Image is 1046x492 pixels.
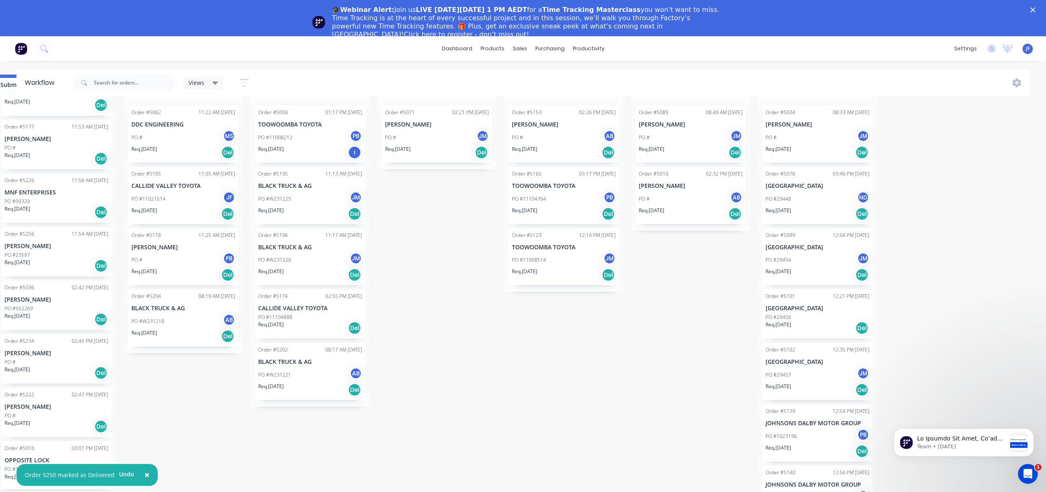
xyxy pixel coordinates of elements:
[136,465,158,485] button: Close
[5,403,108,410] p: [PERSON_NAME]
[223,130,235,142] div: MS
[833,232,869,239] div: 12:04 PM [DATE]
[131,329,157,337] p: Req. [DATE]
[855,383,869,396] div: Del
[72,230,108,238] div: 11:54 AM [DATE]
[639,183,742,190] p: [PERSON_NAME]
[766,244,869,251] p: [GEOGRAPHIC_DATA]
[258,346,288,354] div: Order #5202
[766,121,869,128] p: [PERSON_NAME]
[475,146,488,159] div: Del
[1,227,112,276] div: Order #525611:54 AM [DATE][PERSON_NAME]PO #23597Req.[DATE]Del
[1,173,112,223] div: Order #522611:56 AM [DATE]MNF ENTERPRISESPO #09329Req.[DATE]Del
[255,228,365,286] div: Order #519611:17 AM [DATE]BLACK TRUCK & AGPO #W231226JMReq.[DATE]Del
[223,191,235,204] div: JF
[258,207,284,214] p: Req. [DATE]
[706,170,742,178] div: 02:32 PM [DATE]
[258,371,291,379] p: PO #W231221
[198,232,235,239] div: 11:25 AM [DATE]
[5,136,108,143] p: [PERSON_NAME]
[350,191,362,204] div: JM
[94,98,107,112] div: Del
[833,170,869,178] div: 03:46 PM [DATE]
[258,293,288,300] div: Order #5174
[950,42,981,55] div: settings
[36,31,125,38] p: Message from Team, sent 2w ago
[348,146,361,159] div: I
[579,170,616,178] div: 03:17 PM [DATE]
[766,408,795,415] div: Order #5139
[728,207,742,220] div: Del
[1,120,112,169] div: Order #517711:53 AM [DATE][PERSON_NAME]PO #Req.[DATE]Del
[94,313,107,326] div: Del
[5,466,39,473] p: PO #11104811
[348,207,361,220] div: Del
[857,130,869,142] div: JM
[855,268,869,281] div: Del
[350,130,362,142] div: PB
[602,146,615,159] div: Del
[332,6,394,14] b: 🎓Webinar Alert:
[258,145,284,153] p: Req. [DATE]
[72,391,108,398] div: 02:47 PM [DATE]
[131,145,157,153] p: Req. [DATE]
[5,144,16,152] p: PO #
[635,167,746,224] div: Order #501002:32 PM [DATE][PERSON_NAME]PO #ABReq.[DATE]Del
[602,268,615,281] div: Del
[404,30,529,38] a: Click here to register - don’t miss out!
[857,252,869,265] div: JM
[5,419,30,427] p: Req. [DATE]
[766,420,869,427] p: JOHNSONS DALBY MOTOR GROUP
[348,268,361,281] div: Del
[72,123,108,131] div: 11:53 AM [DATE]
[766,256,791,264] p: PO #29454
[131,244,235,251] p: [PERSON_NAME]
[766,371,791,379] p: PO #29457
[512,256,546,264] p: PO #11008514
[766,134,777,141] p: PO #
[706,109,742,116] div: 08:49 AM [DATE]
[94,366,107,380] div: Del
[1035,464,1041,471] span: 1
[833,293,869,300] div: 12:21 PM [DATE]
[348,383,361,396] div: Del
[766,293,795,300] div: Order #5101
[258,268,284,275] p: Req. [DATE]
[198,293,235,300] div: 08:19 AM [DATE]
[131,121,235,128] p: DDC ENGINEERING
[255,105,365,163] div: Order #500601:17 PM [DATE]TOOWOOMBA TOYOTAPO #11008212PBReq.[DATE]I
[1026,45,1030,52] span: JF
[325,346,362,354] div: 08:17 AM [DATE]
[5,366,30,373] p: Req. [DATE]
[325,232,362,239] div: 11:17 AM [DATE]
[131,256,142,264] p: PO #
[258,232,288,239] div: Order #5196
[512,145,537,153] p: Req. [DATE]
[131,109,161,116] div: Order #5062
[416,6,527,14] b: LIVE [DATE][DATE] 1 PM AEDT
[131,293,161,300] div: Order #5204
[602,207,615,220] div: Del
[5,123,34,131] div: Order #5177
[509,42,531,55] div: sales
[509,228,619,286] div: Order #512312:14 PM [DATE]TOOWOOMBA TOYOTAPO #11008514JMReq.[DATE]Del
[15,42,27,55] img: Factory
[131,268,157,275] p: Req. [DATE]
[855,146,869,159] div: Del
[332,6,721,39] div: Join us for a you won’t want to miss. Time Tracking is at the heart of every successful project a...
[255,289,365,339] div: Order #517402:55 PM [DATE]CALLIDE VALLEY TOYOTAPO #11104888Req.[DATE]Del
[258,314,292,321] p: PO #11104888
[762,105,873,163] div: Order #503408:33 AM [DATE][PERSON_NAME]PO #JMReq.[DATE]Del
[350,367,362,380] div: AB
[639,145,664,153] p: Req. [DATE]
[382,105,492,163] div: Order #507102:21 PM [DATE][PERSON_NAME]PO #JMReq.[DATE]Del
[131,134,142,141] p: PO #
[5,312,30,320] p: Req. [DATE]
[5,358,16,366] p: PO #
[833,109,869,116] div: 08:33 AM [DATE]
[385,109,415,116] div: Order #5071
[730,130,742,142] div: JM
[639,134,650,141] p: PO #
[94,420,107,433] div: Del
[5,337,34,345] div: Order #5234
